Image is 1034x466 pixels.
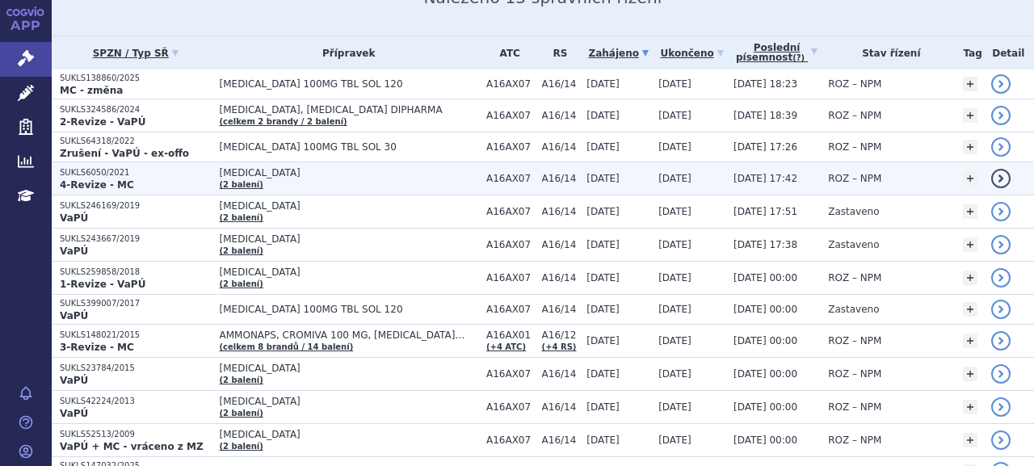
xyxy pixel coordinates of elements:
span: [DATE] [658,335,691,346]
span: [DATE] 00:00 [733,272,797,283]
span: A16AX07 [486,368,534,380]
span: ROZ – NPM [828,110,881,121]
p: SUKLS64318/2022 [60,136,212,147]
p: SUKLS324586/2024 [60,104,212,115]
a: detail [991,137,1011,157]
span: A16AX07 [486,206,534,217]
a: detail [991,397,1011,417]
strong: VaPÚ [60,375,88,386]
a: Poslednípísemnost(?) [733,36,820,69]
span: [DATE] [658,141,691,153]
span: [DATE] 17:42 [733,173,797,184]
span: A16AX07 [486,141,534,153]
span: A16AX07 [486,239,534,250]
strong: MC - změna [60,85,123,96]
span: [DATE] [586,110,620,121]
th: Přípravek [212,36,478,69]
a: Zahájeno [586,42,650,65]
span: ROZ – NPM [828,401,881,413]
p: SUKLS259858/2018 [60,267,212,278]
span: A16/14 [542,239,579,250]
span: [MEDICAL_DATA] 100MG TBL SOL 120 [220,78,478,90]
a: Ukončeno [658,42,725,65]
span: A16AX07 [486,304,534,315]
span: [DATE] [586,272,620,283]
span: A16AX07 [486,78,534,90]
th: RS [534,36,579,69]
a: + [963,433,977,447]
a: + [963,204,977,219]
strong: 3-Revize - MC [60,342,134,353]
span: [DATE] [586,335,620,346]
a: (2 balení) [220,409,263,418]
a: (2 balení) [220,246,263,255]
span: A16/14 [542,368,579,380]
span: [DATE] [658,239,691,250]
span: [DATE] [658,401,691,413]
p: SUKLS52513/2009 [60,429,212,440]
p: SUKLS6050/2021 [60,167,212,178]
a: + [963,334,977,348]
span: [DATE] [586,239,620,250]
strong: VaPÚ + MC - vráceno z MZ [60,441,204,452]
span: A16AX07 [486,435,534,446]
span: [MEDICAL_DATA] [220,429,478,440]
span: AMMONAPS, CROMIVA 100 MG, [MEDICAL_DATA]… [220,330,478,341]
span: A16/14 [542,401,579,413]
span: A16/14 [542,206,579,217]
span: Zastaveno [828,206,879,217]
a: detail [991,430,1011,450]
span: A16AX07 [486,173,534,184]
span: ROZ – NPM [828,141,881,153]
span: [DATE] 00:00 [733,435,797,446]
span: [DATE] [658,368,691,380]
a: + [963,302,977,317]
span: A16/14 [542,173,579,184]
span: [DATE] [658,173,691,184]
a: (2 balení) [220,279,263,288]
p: SUKLS246169/2019 [60,200,212,212]
span: A16/12 [542,330,579,341]
th: Stav řízení [820,36,954,69]
span: [DATE] [586,78,620,90]
strong: VaPÚ [60,408,88,419]
a: + [963,77,977,91]
span: [DATE] 00:00 [733,304,797,315]
p: SUKLS138860/2025 [60,73,212,84]
span: [DATE] [658,435,691,446]
span: [MEDICAL_DATA] [220,167,478,178]
a: detail [991,235,1011,254]
span: [DATE] [658,304,691,315]
span: [DATE] [586,206,620,217]
span: [DATE] 00:00 [733,401,797,413]
span: [DATE] [586,401,620,413]
span: [MEDICAL_DATA] [220,267,478,278]
span: [DATE] 17:26 [733,141,797,153]
a: detail [991,300,1011,319]
a: + [963,271,977,285]
a: (2 balení) [220,180,263,189]
span: [DATE] 17:38 [733,239,797,250]
span: A16/14 [542,78,579,90]
span: A16AX07 [486,401,534,413]
a: (2 balení) [220,442,263,451]
span: A16/14 [542,272,579,283]
span: A16AX07 [486,272,534,283]
span: [DATE] [658,206,691,217]
a: detail [991,268,1011,288]
a: detail [991,106,1011,125]
span: ROZ – NPM [828,173,881,184]
span: [DATE] [586,173,620,184]
span: A16/14 [542,304,579,315]
strong: 2-Revize - VaPÚ [60,116,145,128]
p: SUKLS23784/2015 [60,363,212,374]
span: ROZ – NPM [828,435,881,446]
p: SUKLS42224/2013 [60,396,212,407]
a: + [963,237,977,252]
a: (2 balení) [220,376,263,384]
th: Tag [955,36,983,69]
p: SUKLS148021/2015 [60,330,212,341]
span: A16/14 [542,435,579,446]
strong: 4-Revize - MC [60,179,134,191]
span: [DATE] [586,435,620,446]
